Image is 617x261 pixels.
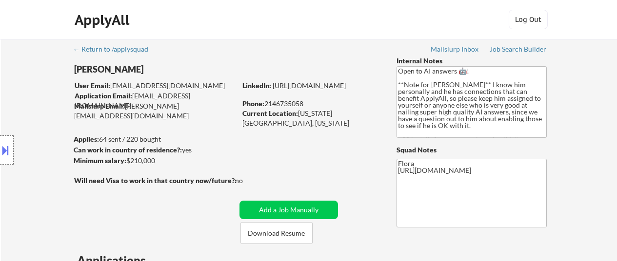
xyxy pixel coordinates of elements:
[509,10,548,29] button: Log Out
[239,201,338,219] button: Add a Job Manually
[490,45,547,55] a: Job Search Builder
[431,46,479,53] div: Mailslurp Inbox
[397,145,547,155] div: Squad Notes
[273,81,346,90] a: [URL][DOMAIN_NAME]
[235,176,263,186] div: no
[431,45,479,55] a: Mailslurp Inbox
[242,109,380,128] div: [US_STATE][GEOGRAPHIC_DATA], [US_STATE]
[490,46,547,53] div: Job Search Builder
[397,56,547,66] div: Internal Notes
[75,12,132,28] div: ApplyAll
[242,81,271,90] strong: LinkedIn:
[242,99,380,109] div: 2146735058
[242,109,298,117] strong: Current Location:
[240,222,313,244] button: Download Resume
[73,46,158,53] div: ← Return to /applysquad
[242,99,264,108] strong: Phone:
[73,45,158,55] a: ← Return to /applysquad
